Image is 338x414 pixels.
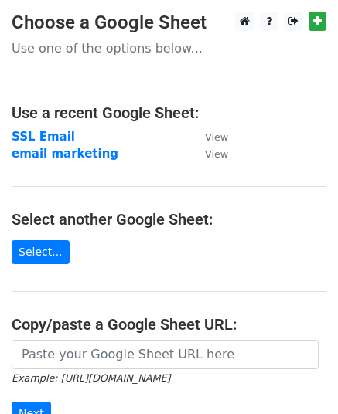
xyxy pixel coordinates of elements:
[12,372,170,384] small: Example: [URL][DOMAIN_NAME]
[12,40,326,56] p: Use one of the options below...
[12,340,319,369] input: Paste your Google Sheet URL here
[189,130,228,144] a: View
[12,147,118,161] a: email marketing
[12,240,70,264] a: Select...
[12,210,326,229] h4: Select another Google Sheet:
[205,148,228,160] small: View
[189,147,228,161] a: View
[205,131,228,143] small: View
[12,12,326,34] h3: Choose a Google Sheet
[12,130,75,144] a: SSL Email
[12,315,326,334] h4: Copy/paste a Google Sheet URL:
[12,103,326,122] h4: Use a recent Google Sheet:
